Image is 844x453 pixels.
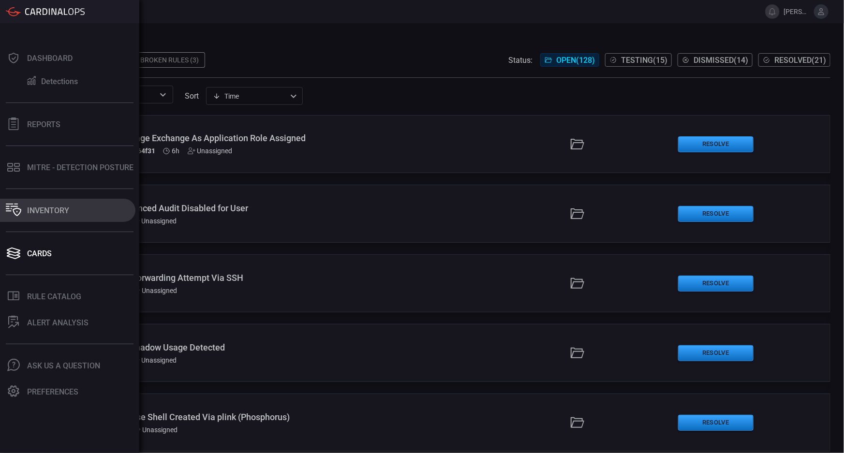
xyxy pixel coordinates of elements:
button: Resolved(21) [758,53,830,67]
button: Dismissed(14) [678,53,753,67]
button: Testing(15) [605,53,672,67]
div: Office 365 - Advanced Audit Disabled for User [72,203,332,213]
div: ALERT ANALYSIS [27,318,89,327]
button: Open(128) [540,53,599,67]
div: MITRE - Detection Posture [27,163,133,172]
button: Open [156,88,170,102]
div: Detections [41,77,78,86]
div: Ask Us A Question [27,361,100,370]
span: [PERSON_NAME] [784,8,810,15]
h5: ID: 64f31 [128,147,155,155]
span: Status: [508,56,533,65]
div: Windows - Diskshadow Usage Detected [72,342,332,352]
div: Inventory [27,206,69,215]
div: Unassigned [133,287,178,294]
button: Resolve [678,206,754,222]
div: Windows - Reverse Shell Created Via plink (Phosphorus) [72,412,332,422]
div: Time [213,91,287,101]
span: Sep 07, 2025 8:04 AM [172,147,180,155]
label: sort [185,91,199,101]
div: Unassigned [188,147,233,155]
div: Unassigned [132,217,177,225]
div: Rule Catalog [27,292,81,301]
span: Testing ( 15 ) [621,56,667,65]
div: Dashboard [27,54,73,63]
button: Resolve [678,136,754,152]
button: Resolve [678,415,754,431]
span: Open ( 128 ) [556,56,595,65]
div: Office 365 - Manage Exchange As Application Role Assigned [72,133,332,143]
div: Unassigned [133,426,178,434]
button: Resolve [678,276,754,292]
button: Resolve [678,345,754,361]
div: Preferences [27,387,78,396]
div: Windows - Port Forwarding Attempt Via SSH [72,273,332,283]
div: Unassigned [132,356,177,364]
div: Broken Rules (3) [134,52,205,68]
div: Cards [27,249,52,258]
span: Dismissed ( 14 ) [694,56,748,65]
div: Reports [27,120,60,129]
span: Resolved ( 21 ) [774,56,826,65]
